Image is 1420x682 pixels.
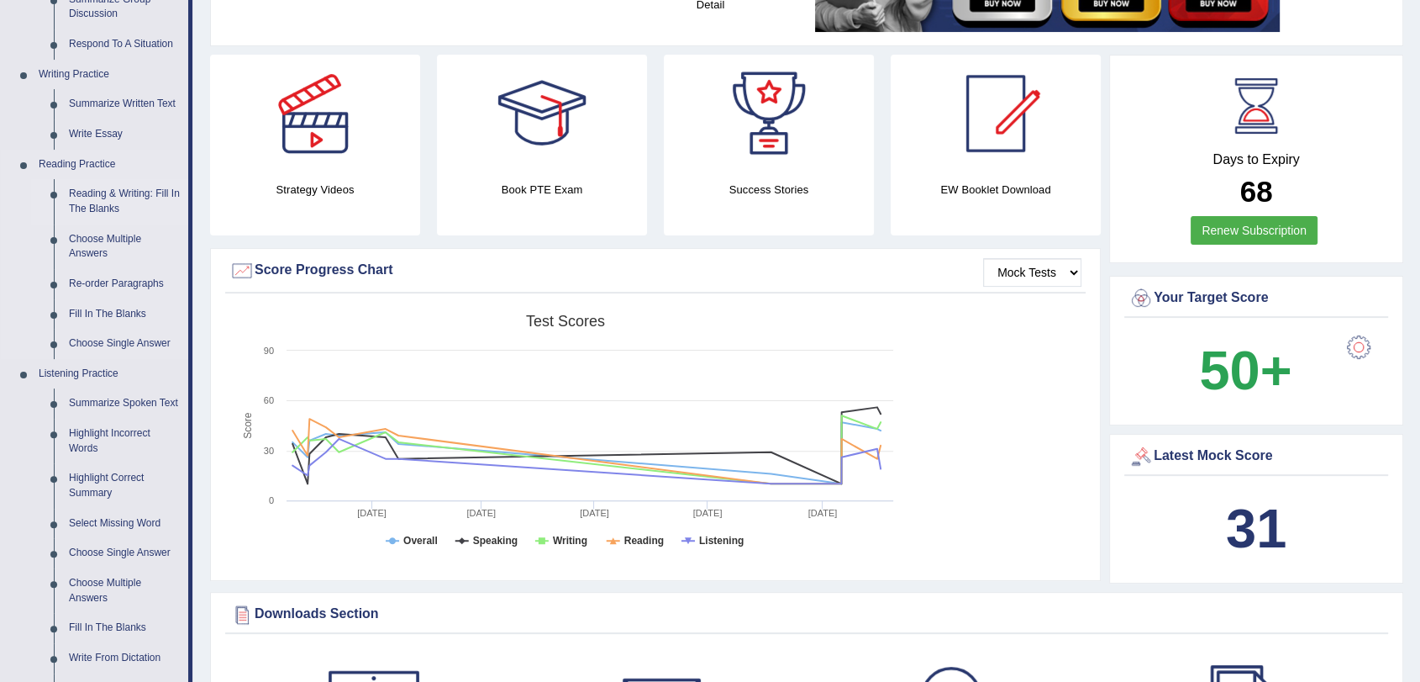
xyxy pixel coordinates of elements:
[61,463,188,508] a: Highlight Correct Summary
[264,346,274,356] text: 90
[61,179,188,224] a: Reading & Writing: Fill In The Blanks
[61,89,188,119] a: Summarize Written Text
[61,509,188,539] a: Select Missing Word
[1226,498,1286,559] b: 31
[403,535,438,547] tspan: Overall
[357,508,387,518] tspan: [DATE]
[466,508,496,518] tspan: [DATE]
[1128,286,1384,311] div: Your Target Score
[31,150,188,180] a: Reading Practice
[624,535,664,547] tspan: Reading
[31,60,188,90] a: Writing Practice
[61,225,188,269] a: Choose Multiple Answers
[580,508,609,518] tspan: [DATE]
[61,538,188,568] a: Choose Single Answer
[264,395,274,405] text: 60
[61,269,188,299] a: Re-order Paragraphs
[264,446,274,456] text: 30
[61,568,188,613] a: Choose Multiple Answers
[210,181,420,198] h4: Strategy Videos
[269,495,274,505] text: 0
[61,613,188,643] a: Fill In The Blanks
[1199,340,1291,401] b: 50+
[242,412,254,439] tspan: Score
[61,299,188,330] a: Fill In The Blanks
[61,643,188,674] a: Write From Dictation
[437,181,647,198] h4: Book PTE Exam
[664,181,874,198] h4: Success Stories
[1240,175,1273,208] b: 68
[1128,152,1384,167] h4: Days to Expiry
[693,508,723,518] tspan: [DATE]
[61,29,188,60] a: Respond To A Situation
[891,181,1101,198] h4: EW Booklet Download
[526,313,605,330] tspan: Test scores
[699,535,744,547] tspan: Listening
[808,508,838,518] tspan: [DATE]
[1191,216,1317,245] a: Renew Subscription
[61,389,188,419] a: Summarize Spoken Text
[61,419,188,463] a: Highlight Incorrect Words
[1128,444,1384,469] div: Latest Mock Score
[229,602,1384,627] div: Downloads Section
[31,359,188,389] a: Listening Practice
[61,119,188,150] a: Write Essay
[61,329,188,359] a: Choose Single Answer
[473,535,518,547] tspan: Speaking
[229,258,1081,283] div: Score Progress Chart
[553,535,587,547] tspan: Writing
